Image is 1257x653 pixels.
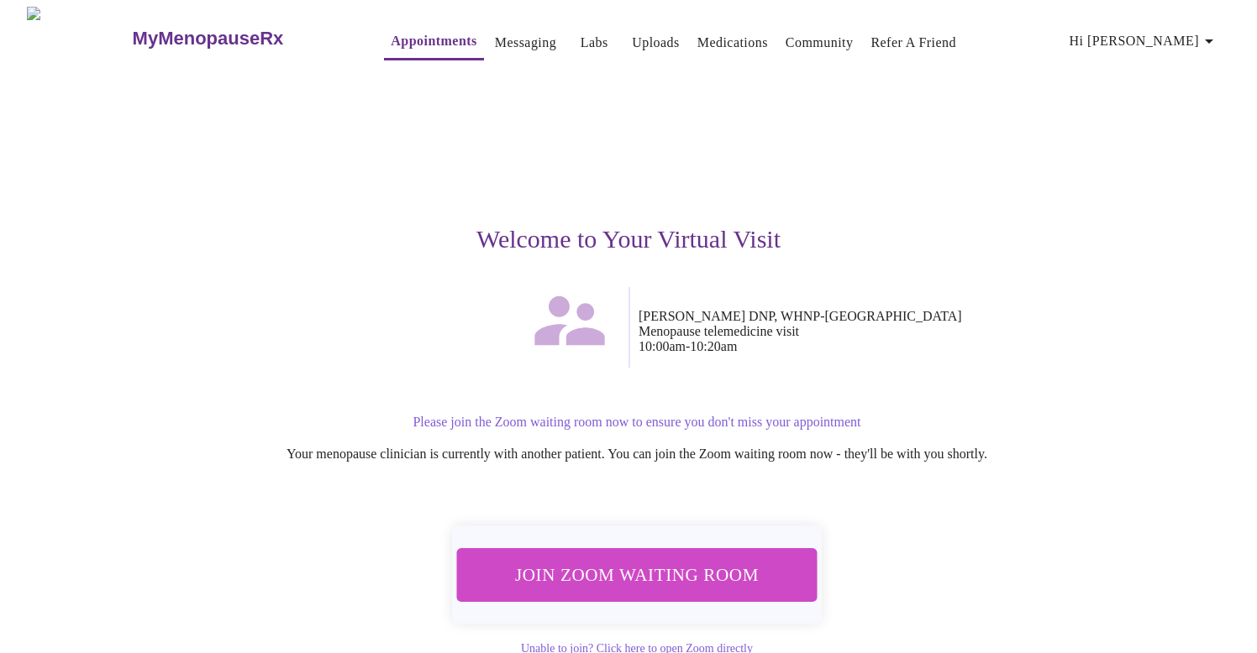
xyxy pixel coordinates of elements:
[1063,24,1226,58] button: Hi [PERSON_NAME]
[391,29,476,53] a: Appointments
[632,31,680,55] a: Uploads
[567,26,621,60] button: Labs
[128,415,1146,430] p: Please join the Zoom waiting room now to ensure you don't miss your appointment
[27,7,130,70] img: MyMenopauseRx Logo
[779,26,860,60] button: Community
[384,24,483,60] button: Appointments
[128,447,1146,462] p: Your menopause clinician is currently with another patient. You can join the Zoom waiting room no...
[111,225,1146,253] h3: Welcome to Your Virtual Visit
[581,31,608,55] a: Labs
[133,28,284,50] h3: MyMenopauseRx
[786,31,854,55] a: Community
[639,309,1146,354] p: [PERSON_NAME] DNP, WHNP-[GEOGRAPHIC_DATA] Menopause telemedicine visit 10:00am - 10:20am
[488,26,563,60] button: Messaging
[457,548,818,601] button: Join Zoom Waiting Room
[864,26,963,60] button: Refer a Friend
[130,9,350,68] a: MyMenopauseRx
[1070,29,1219,53] span: Hi [PERSON_NAME]
[691,26,775,60] button: Medications
[479,559,795,590] span: Join Zoom Waiting Room
[495,31,556,55] a: Messaging
[697,31,768,55] a: Medications
[870,31,956,55] a: Refer a Friend
[625,26,686,60] button: Uploads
